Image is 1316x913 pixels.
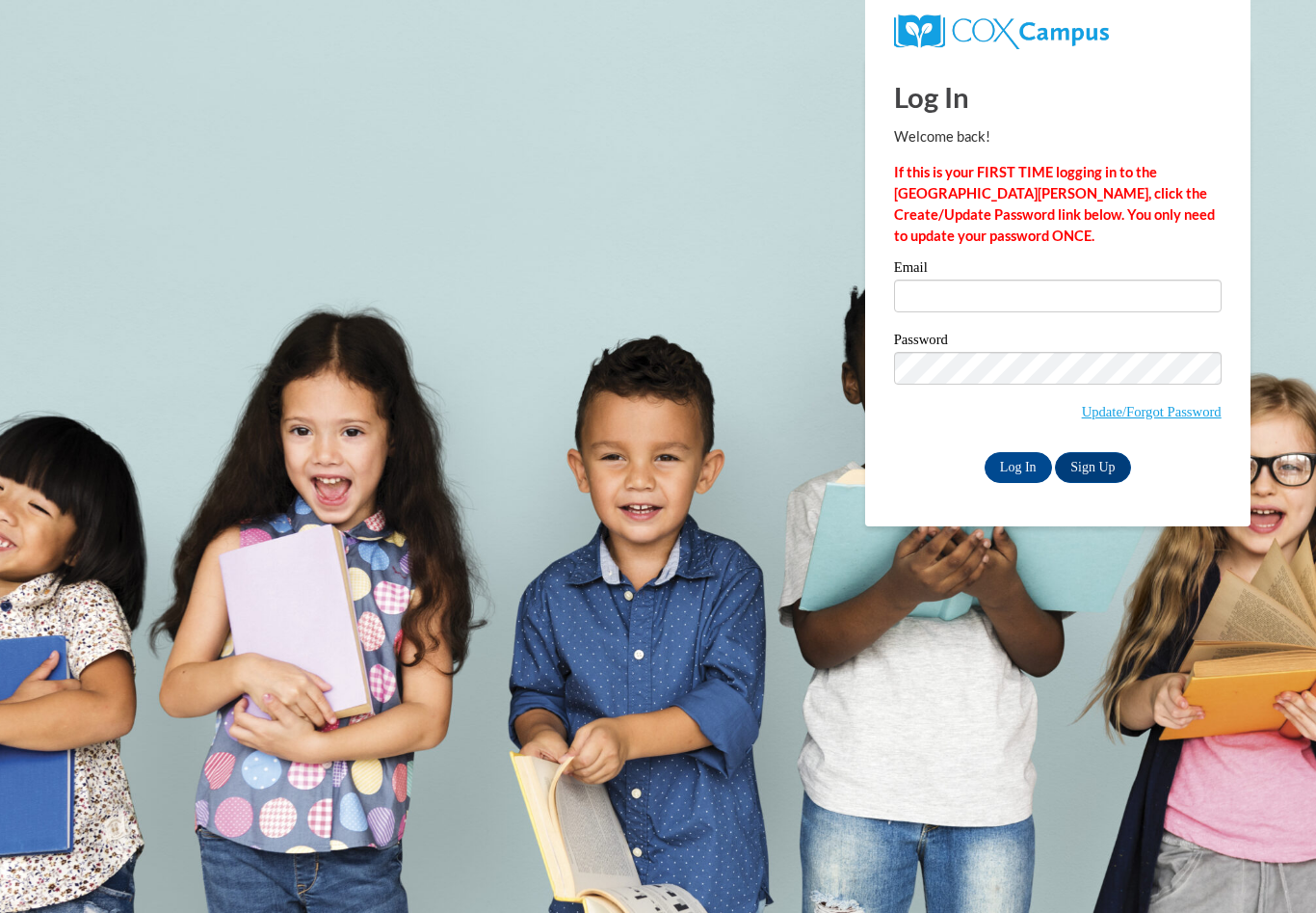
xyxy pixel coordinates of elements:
a: Update/Forgot Password [1082,404,1222,419]
a: COX Campus [894,22,1109,39]
strong: If this is your FIRST TIME logging in to the [GEOGRAPHIC_DATA][PERSON_NAME], click the Create/Upd... [894,164,1215,244]
input: Log In [985,452,1052,483]
label: Email [894,260,1222,280]
p: Welcome back! [894,126,1222,148]
h1: Log In [894,77,1222,117]
a: Sign Up [1055,452,1130,483]
label: Password [894,333,1222,352]
img: COX Campus [894,14,1109,49]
